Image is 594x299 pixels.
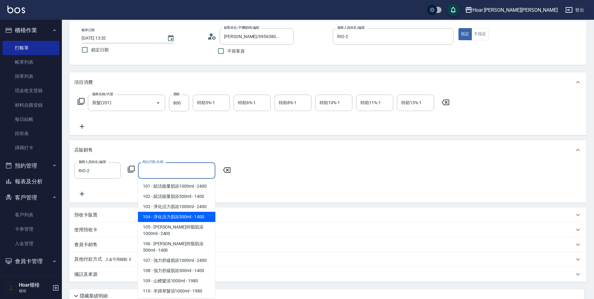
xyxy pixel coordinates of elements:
[2,253,59,269] button: 會員卡管理
[69,207,587,222] div: 預收卡販賣
[227,48,245,54] span: 不留客資
[74,241,97,248] p: 會員卡銷售
[74,271,97,278] p: 備註及來源
[2,83,59,98] a: 現金收支登錄
[2,208,59,222] a: 客戶列表
[163,31,178,46] button: Choose date, selected date is 2025-09-26
[69,252,587,267] div: 其他付款方式入金可用餘額: 0
[5,282,17,294] img: Person
[74,212,97,218] p: 預收卡販賣
[2,69,59,83] a: 掛單列表
[69,267,587,282] div: 備註及來源
[82,33,161,43] input: YYYY/MM/DD hh:mm
[471,28,489,40] button: 不指定
[69,222,587,237] div: 使用預收卡
[138,222,215,239] span: 105 - [PERSON_NAME]抑脂肌浴1000ml - 2400
[91,47,109,53] span: 鎖定日期
[2,190,59,206] button: 客戶管理
[138,276,215,286] span: 109 - 山楂髮浴1000ml - 1980
[138,266,215,276] span: 108 - 強力舒緩肌浴500ml - 1400
[19,282,50,288] h5: Hoar櫃檯
[224,25,259,30] label: 顧客姓名/手機號碼/編號
[2,22,59,38] button: 櫃檯作業
[138,286,215,296] span: 110 - 羊蹄草髮浴1000ml - 1980
[2,222,59,236] a: 卡券管理
[563,4,587,16] button: 登出
[74,147,93,153] p: 店販銷售
[458,28,472,40] button: 指定
[2,112,59,126] a: 每日結帳
[138,181,215,191] span: 101 - 賦活能量肌浴1000ml - 2400
[153,98,163,108] button: Open
[138,212,215,222] span: 104 - 淨化活力肌浴500ml - 1400
[69,237,587,252] div: 會員卡銷售
[2,237,59,251] a: 入金管理
[69,72,587,92] div: 項目消費
[472,6,558,14] div: Hoar [PERSON_NAME][PERSON_NAME]
[79,160,106,164] label: 服務人員姓名/編號
[74,79,93,86] p: 項目消費
[2,158,59,174] button: 預約管理
[2,126,59,141] a: 排班表
[138,239,215,255] span: 106 - [PERSON_NAME]抑脂肌浴500ml - 1400
[74,227,97,233] p: 使用預收卡
[173,92,180,96] label: 價格
[138,255,215,266] span: 107 - 強力舒緩肌浴1000ml - 2400
[337,25,364,30] label: 服務人員姓名/編號
[69,140,587,160] div: 店販銷售
[74,256,131,263] p: 其他付款方式
[2,41,59,55] a: 打帳單
[82,28,95,32] label: 帳單日期
[138,191,215,202] span: 102 - 賦活能量肌浴500ml - 1400
[142,160,163,164] label: 商品代號/名稱
[447,4,459,16] button: save
[2,173,59,190] button: 報表及分析
[92,92,113,96] label: 服務名稱/代號
[2,55,59,69] a: 帳單列表
[7,6,25,13] img: Logo
[138,202,215,212] span: 103 - 淨化活力肌浴1000ml - 2400
[463,4,560,16] button: Hoar [PERSON_NAME][PERSON_NAME]
[19,288,50,294] p: 櫃檯
[2,141,59,155] a: 掃碼打卡
[2,98,59,112] a: 材料自購登錄
[105,257,131,262] span: 入金可用餘額: 0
